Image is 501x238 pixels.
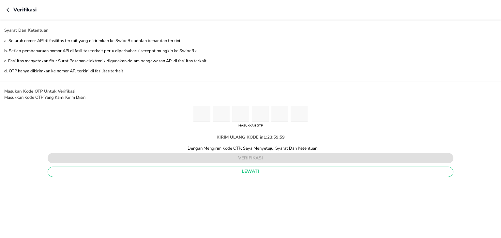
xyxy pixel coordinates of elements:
[211,129,290,145] div: KIRIM ULANG KODE in1:23:59:59
[13,6,37,14] p: Verifikasi
[48,167,453,177] button: lewati
[213,106,230,122] input: Please enter OTP character 2
[291,106,308,122] input: Please enter OTP character 6
[271,106,288,122] input: Please enter OTP character 5
[232,106,249,122] input: Please enter OTP character 3
[53,168,448,176] span: lewati
[193,106,210,122] input: Please enter OTP character 1
[237,122,265,129] div: MASUKKAN OTP
[184,145,318,151] div: Dengan Mengirim Kode OTP, Saya Menyetujui Syarat Dan Ketentuan
[252,106,269,122] input: Please enter OTP character 4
